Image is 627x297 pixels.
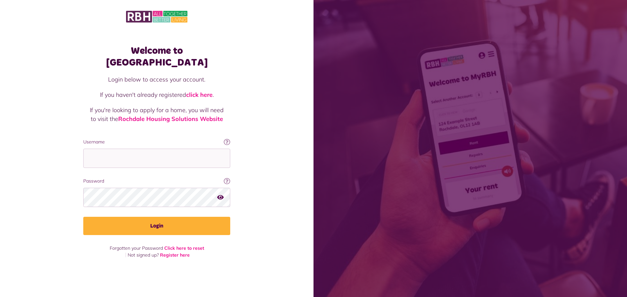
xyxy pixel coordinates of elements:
[110,245,163,251] span: Forgotten your Password
[164,245,204,251] a: Click here to reset
[160,252,190,258] a: Register here
[118,115,223,123] a: Rochdale Housing Solutions Website
[83,139,230,145] label: Username
[186,91,213,98] a: click here
[90,75,224,84] p: Login below to access your account.
[83,45,230,68] h1: Welcome to [GEOGRAPHIC_DATA]
[90,90,224,99] p: If you haven't already registered .
[90,106,224,123] p: If you're looking to apply for a home, you will need to visit the
[126,10,187,23] img: MyRBH
[83,217,230,235] button: Login
[128,252,159,258] span: Not signed up?
[83,178,230,185] label: Password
